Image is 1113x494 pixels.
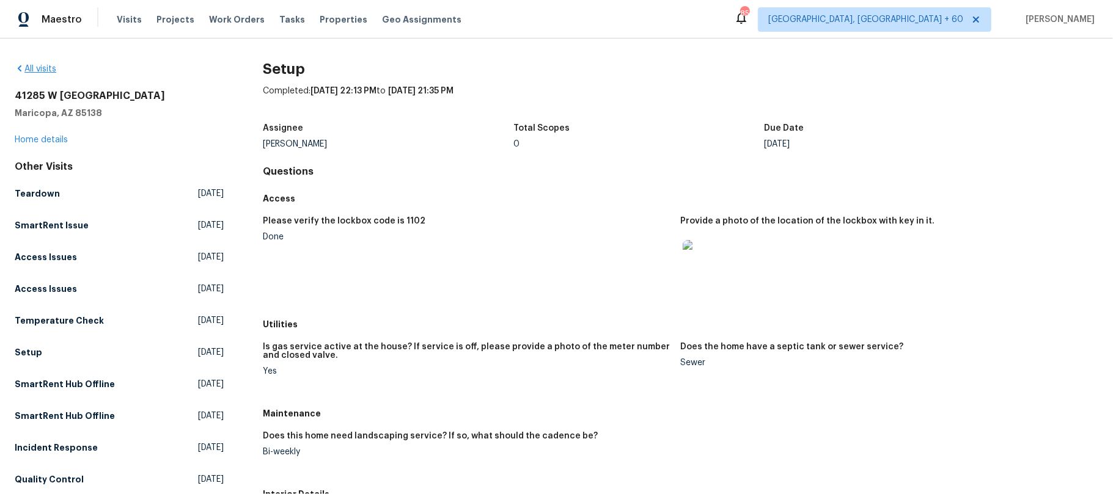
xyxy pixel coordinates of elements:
[513,124,570,133] h5: Total Scopes
[263,432,598,440] h5: Does this home need landscaping service? If so, what should the cadence be?
[764,140,1015,148] div: [DATE]
[263,165,1098,178] h4: Questions
[198,283,224,295] span: [DATE]
[680,358,1089,367] div: Sewer
[15,373,224,395] a: SmartRent Hub Offline[DATE]
[198,219,224,231] span: [DATE]
[15,283,77,295] h5: Access Issues
[680,217,935,225] h5: Provide a photo of the location of the lockbox with key in it.
[15,310,224,332] a: Temperature Check[DATE]
[198,410,224,422] span: [DATE]
[15,90,224,102] h2: 41285 W [GEOGRAPHIC_DATA]
[198,314,224,327] span: [DATE]
[740,7,749,20] div: 856
[15,341,224,363] a: Setup[DATE]
[15,410,115,422] h5: SmartRent Hub Offline
[15,214,224,236] a: SmartRent Issue[DATE]
[198,473,224,485] span: [DATE]
[382,13,461,26] span: Geo Assignments
[263,140,513,148] div: [PERSON_NAME]
[1021,13,1095,26] span: [PERSON_NAME]
[263,192,1098,205] h5: Access
[263,448,671,456] div: Bi-weekly
[15,346,42,358] h5: Setup
[198,378,224,390] span: [DATE]
[15,441,98,454] h5: Incident Response
[263,85,1098,117] div: Completed: to
[263,407,1098,420] h5: Maintenance
[279,15,305,24] span: Tasks
[15,136,68,144] a: Home details
[680,343,903,351] h5: Does the home have a septic tank or sewer service?
[15,314,104,327] h5: Temperature Check
[198,346,224,358] span: [DATE]
[263,343,671,360] h5: Is gas service active at the house? If service is off, please provide a photo of the meter number...
[15,468,224,490] a: Quality Control[DATE]
[263,63,1098,75] h2: Setup
[15,219,89,231] h5: SmartRent Issue
[15,437,224,459] a: Incident Response[DATE]
[198,187,224,200] span: [DATE]
[263,217,425,225] h5: Please verify the lockbox code is 1102
[15,251,77,263] h5: Access Issues
[764,124,804,133] h5: Due Date
[15,161,224,173] div: Other Visits
[15,107,224,119] h5: Maricopa, AZ 85138
[15,65,56,73] a: All visits
[263,124,303,133] h5: Assignee
[263,233,671,241] div: Done
[15,378,115,390] h5: SmartRent Hub Offline
[320,13,367,26] span: Properties
[209,13,265,26] span: Work Orders
[15,278,224,300] a: Access Issues[DATE]
[263,318,1098,330] h5: Utilities
[15,405,224,427] a: SmartRent Hub Offline[DATE]
[388,87,454,95] span: [DATE] 21:35 PM
[42,13,82,26] span: Maestro
[15,187,60,200] h5: Teardown
[263,367,671,376] div: Yes
[768,13,963,26] span: [GEOGRAPHIC_DATA], [GEOGRAPHIC_DATA] + 60
[310,87,377,95] span: [DATE] 22:13 PM
[198,441,224,454] span: [DATE]
[198,251,224,263] span: [DATE]
[117,13,142,26] span: Visits
[15,183,224,205] a: Teardown[DATE]
[156,13,194,26] span: Projects
[513,140,764,148] div: 0
[15,246,224,268] a: Access Issues[DATE]
[15,473,84,485] h5: Quality Control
